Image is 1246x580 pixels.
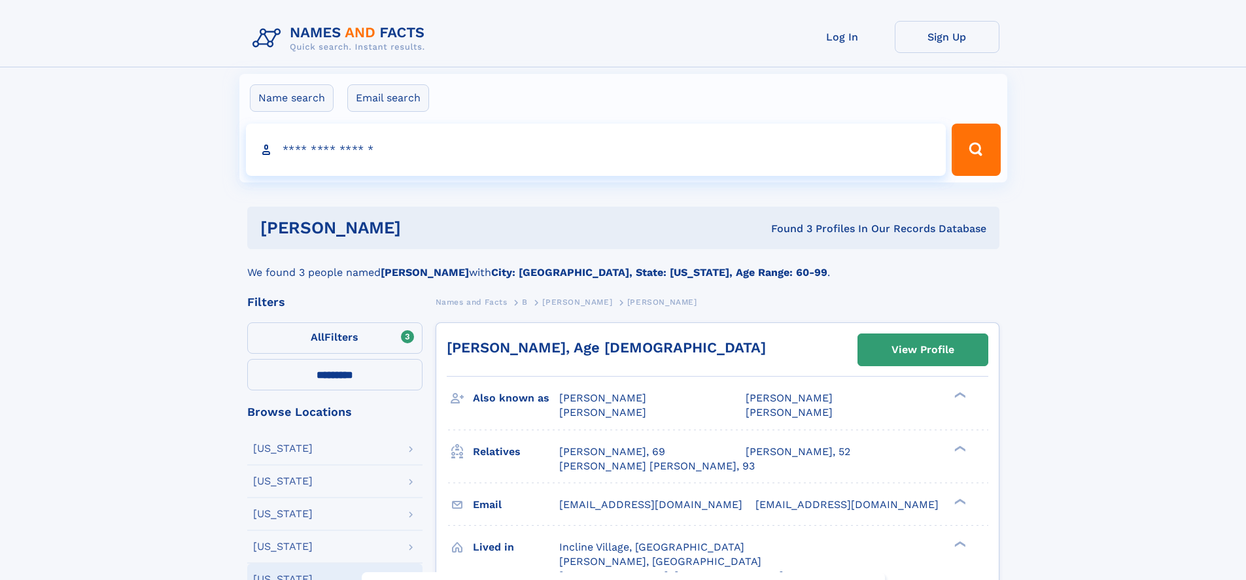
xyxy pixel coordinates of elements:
[247,406,423,418] div: Browse Locations
[952,124,1000,176] button: Search Button
[473,536,559,558] h3: Lived in
[559,445,665,459] a: [PERSON_NAME], 69
[895,21,999,53] a: Sign Up
[559,406,646,418] span: [PERSON_NAME]
[586,222,986,236] div: Found 3 Profiles In Our Records Database
[858,334,988,366] a: View Profile
[253,541,313,552] div: [US_STATE]
[311,331,324,343] span: All
[491,266,827,279] b: City: [GEOGRAPHIC_DATA], State: [US_STATE], Age Range: 60-99
[522,298,528,307] span: B
[473,387,559,409] h3: Also known as
[559,541,744,553] span: Incline Village, [GEOGRAPHIC_DATA]
[627,298,697,307] span: [PERSON_NAME]
[746,445,850,459] a: [PERSON_NAME], 52
[559,555,761,568] span: [PERSON_NAME], [GEOGRAPHIC_DATA]
[247,322,423,354] label: Filters
[559,498,742,511] span: [EMAIL_ADDRESS][DOMAIN_NAME]
[951,539,967,548] div: ❯
[746,406,833,418] span: [PERSON_NAME]
[260,220,586,236] h1: [PERSON_NAME]
[559,392,646,404] span: [PERSON_NAME]
[891,335,954,365] div: View Profile
[247,296,423,308] div: Filters
[253,476,313,486] div: [US_STATE]
[473,441,559,463] h3: Relatives
[951,444,967,452] div: ❯
[347,84,429,112] label: Email search
[436,294,508,310] a: Names and Facts
[522,294,528,310] a: B
[790,21,895,53] a: Log In
[381,266,469,279] b: [PERSON_NAME]
[247,249,999,281] div: We found 3 people named with .
[542,298,612,307] span: [PERSON_NAME]
[253,509,313,519] div: [US_STATE]
[542,294,612,310] a: [PERSON_NAME]
[951,391,967,400] div: ❯
[746,392,833,404] span: [PERSON_NAME]
[559,459,755,473] a: [PERSON_NAME] [PERSON_NAME], 93
[755,498,939,511] span: [EMAIL_ADDRESS][DOMAIN_NAME]
[247,21,436,56] img: Logo Names and Facts
[250,84,334,112] label: Name search
[951,497,967,505] div: ❯
[253,443,313,454] div: [US_STATE]
[447,339,766,356] a: [PERSON_NAME], Age [DEMOGRAPHIC_DATA]
[473,494,559,516] h3: Email
[246,124,946,176] input: search input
